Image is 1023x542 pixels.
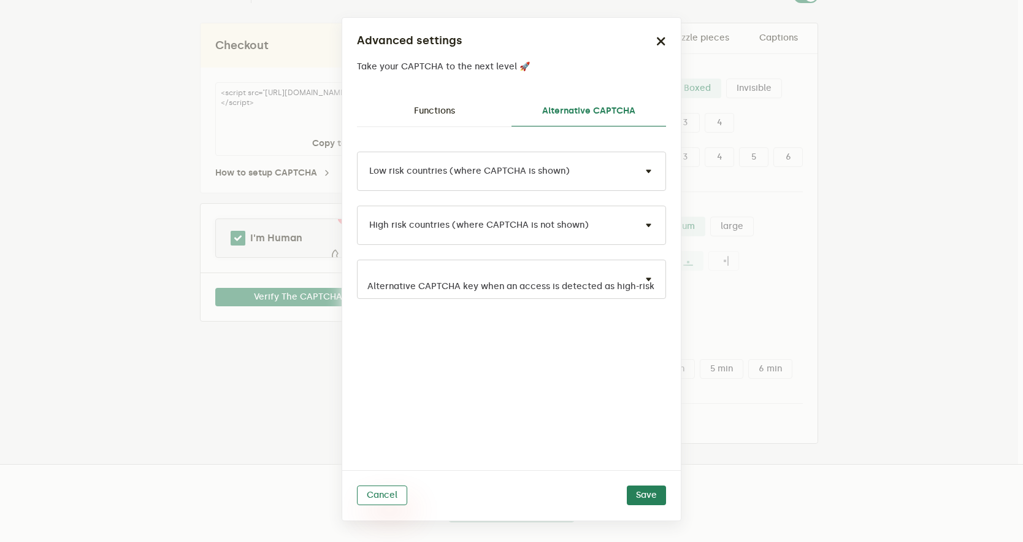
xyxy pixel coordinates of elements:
[627,486,666,505] button: Save
[367,166,570,179] div: Low risk countries (where CAPTCHA is shown)
[367,220,589,233] div: High risk countries (where CAPTCHA is not shown)
[357,486,407,505] button: Cancel
[357,33,462,49] h2: Advanced settings
[511,96,666,127] a: Alternative CAPTCHA
[357,96,511,126] a: Functions
[357,62,530,72] p: Take your CAPTCHA to the next level 🚀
